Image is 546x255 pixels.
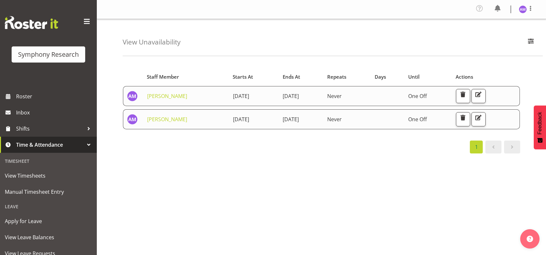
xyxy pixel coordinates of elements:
[456,112,470,126] button: Delete Unavailability
[16,108,94,117] span: Inbox
[5,232,92,242] span: View Leave Balances
[534,105,546,149] button: Feedback - Show survey
[283,93,299,100] span: [DATE]
[147,116,187,123] a: [PERSON_NAME]
[537,112,543,134] span: Feedback
[327,116,342,123] span: Never
[2,200,95,213] div: Leave
[2,213,95,229] a: Apply for Leave
[408,93,427,100] span: One Off
[527,236,533,242] img: help-xxl-2.png
[5,216,92,226] span: Apply for Leave
[233,93,249,100] span: [DATE]
[16,92,94,101] span: Roster
[18,50,79,59] div: Symphony Research
[147,93,187,100] a: [PERSON_NAME]
[127,114,137,124] img: amal-makan1835.jpg
[123,38,180,46] h4: View Unavailability
[127,91,137,101] img: amal-makan1835.jpg
[16,124,84,133] span: Shifts
[471,89,486,103] button: Edit Unavailability
[456,73,516,81] div: Actions
[16,140,84,150] span: Time & Attendance
[471,112,486,126] button: Edit Unavailability
[5,171,92,181] span: View Timesheets
[5,16,58,29] img: Rosterit website logo
[519,5,527,13] img: amal-makan1835.jpg
[2,229,95,245] a: View Leave Balances
[327,93,342,100] span: Never
[283,73,320,81] div: Ends At
[524,35,538,49] button: Filter Employees
[283,116,299,123] span: [DATE]
[456,89,470,103] button: Delete Unavailability
[408,73,449,81] div: Until
[5,187,92,197] span: Manual Timesheet Entry
[2,184,95,200] a: Manual Timesheet Entry
[233,73,275,81] div: Starts At
[408,116,427,123] span: One Off
[233,116,249,123] span: [DATE]
[375,73,401,81] div: Days
[147,73,225,81] div: Staff Member
[2,154,95,168] div: Timesheet
[327,73,367,81] div: Repeats
[2,168,95,184] a: View Timesheets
